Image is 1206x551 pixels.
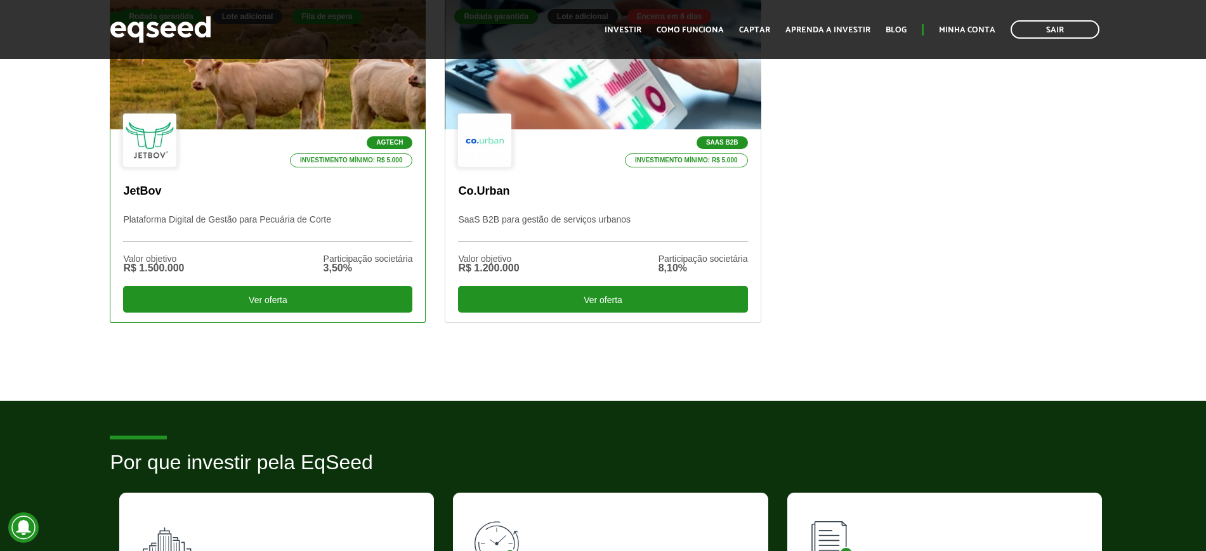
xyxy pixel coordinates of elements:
[123,214,412,242] p: Plataforma Digital de Gestão para Pecuária de Corte
[1011,20,1099,39] a: Sair
[458,254,519,263] div: Valor objetivo
[785,26,870,34] a: Aprenda a investir
[659,254,748,263] div: Participação societária
[697,136,748,149] p: SaaS B2B
[123,185,412,198] p: JetBov
[123,263,184,273] div: R$ 1.500.000
[886,26,907,34] a: Blog
[123,286,412,313] div: Ver oferta
[290,153,413,167] p: Investimento mínimo: R$ 5.000
[657,26,724,34] a: Como funciona
[367,136,412,149] p: Agtech
[324,254,413,263] div: Participação societária
[458,263,519,273] div: R$ 1.200.000
[458,214,747,242] p: SaaS B2B para gestão de serviços urbanos
[625,153,748,167] p: Investimento mínimo: R$ 5.000
[739,26,770,34] a: Captar
[458,185,747,198] p: Co.Urban
[110,13,211,46] img: EqSeed
[110,451,1096,493] h2: Por que investir pela EqSeed
[123,254,184,263] div: Valor objetivo
[605,26,641,34] a: Investir
[324,263,413,273] div: 3,50%
[659,263,748,273] div: 8,10%
[458,286,747,313] div: Ver oferta
[939,26,995,34] a: Minha conta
